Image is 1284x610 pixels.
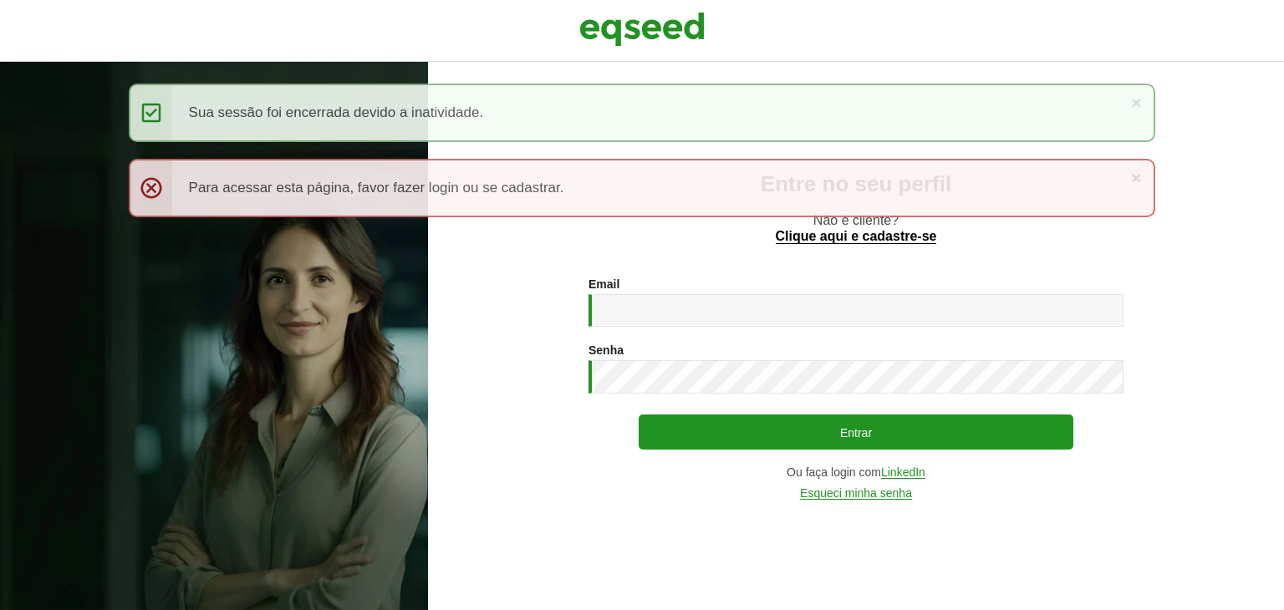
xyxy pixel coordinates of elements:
[800,487,912,500] a: Esqueci minha senha
[639,414,1073,450] button: Entrar
[588,466,1123,479] div: Ou faça login com
[129,84,1156,142] div: Sua sessão foi encerrada devido a inatividade.
[776,230,937,244] a: Clique aqui e cadastre-se
[588,344,624,356] label: Senha
[1131,169,1141,186] a: ×
[129,159,1156,217] div: Para acessar esta página, favor fazer login ou se cadastrar.
[588,278,619,290] label: Email
[1131,94,1141,111] a: ×
[881,466,925,479] a: LinkedIn
[579,8,705,50] img: EqSeed Logo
